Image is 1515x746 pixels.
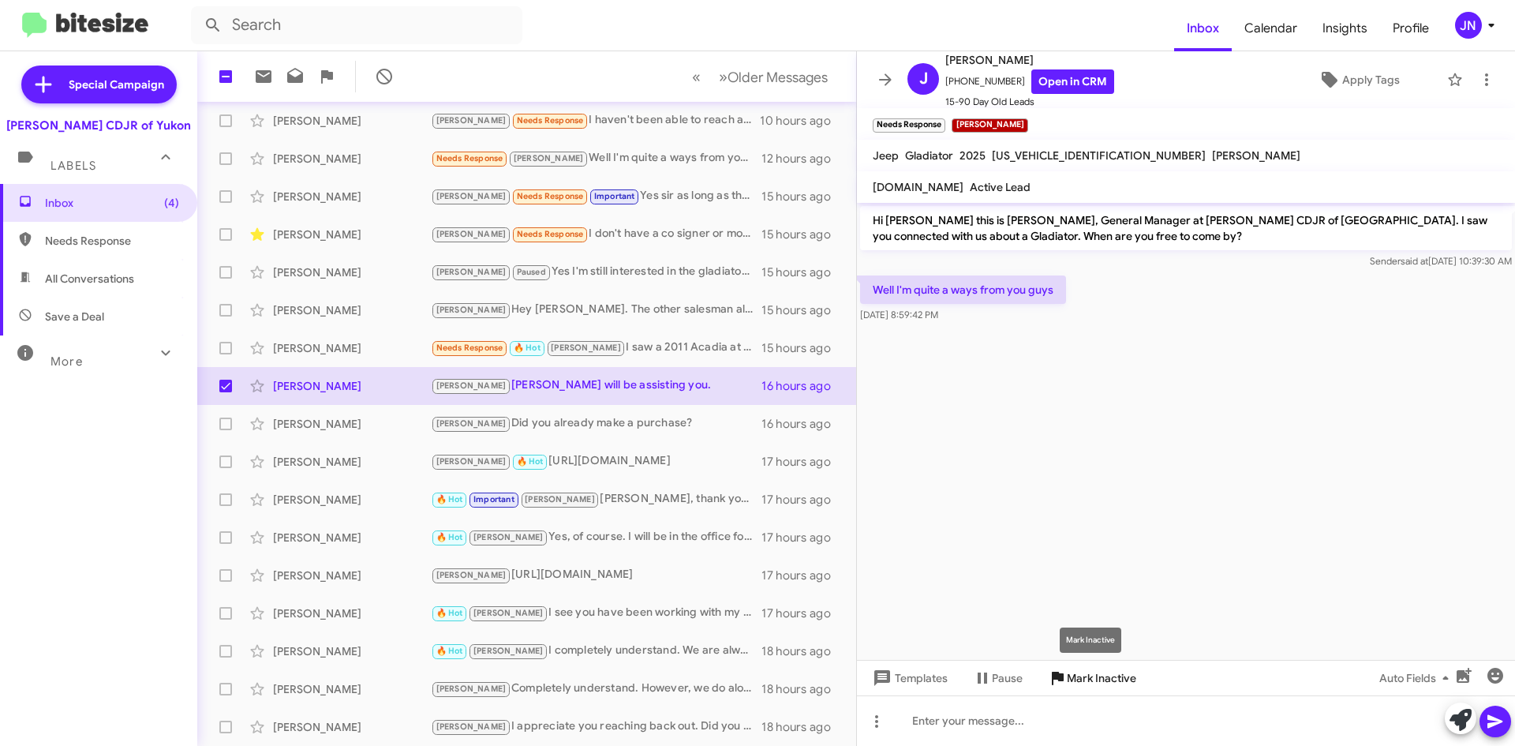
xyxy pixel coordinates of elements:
[1067,664,1136,692] span: Mark Inactive
[761,454,844,470] div: 17 hours ago
[761,719,844,735] div: 18 hours ago
[436,153,503,163] span: Needs Response
[719,67,728,87] span: »
[436,115,507,126] span: [PERSON_NAME]
[857,664,960,692] button: Templates
[517,191,584,201] span: Needs Response
[431,452,761,470] div: [URL][DOMAIN_NAME]
[45,309,104,324] span: Save a Deal
[761,568,844,583] div: 17 hours ago
[273,264,431,280] div: [PERSON_NAME]
[431,566,761,584] div: [URL][DOMAIN_NAME]
[760,113,844,129] div: 10 hours ago
[970,180,1031,194] span: Active Lead
[761,530,844,545] div: 17 hours ago
[551,343,621,353] span: [PERSON_NAME]
[992,664,1023,692] span: Pause
[952,118,1027,133] small: [PERSON_NAME]
[436,608,463,618] span: 🔥 Hot
[273,530,431,545] div: [PERSON_NAME]
[436,380,507,391] span: [PERSON_NAME]
[683,61,710,93] button: Previous
[431,225,761,243] div: I don't have a co signer or money down, and although I'm about to be caught up on my payments on ...
[431,718,761,736] div: I appreciate you reaching back out. Did you end up making a purchase or are you just putting car ...
[45,233,179,249] span: Needs Response
[761,643,844,659] div: 18 hours ago
[50,354,83,369] span: More
[436,229,507,239] span: [PERSON_NAME]
[431,111,760,129] div: I haven't been able to reach anyone yet.
[273,643,431,659] div: [PERSON_NAME]
[436,456,507,467] span: [PERSON_NAME]
[1442,12,1498,39] button: JN
[960,664,1035,692] button: Pause
[431,604,761,622] div: I see you have been working with my salesman [PERSON_NAME] possibly interested in getting into a ...
[860,309,938,321] span: [DATE] 8:59:42 PM
[436,305,507,315] span: [PERSON_NAME]
[436,267,507,277] span: [PERSON_NAME]
[431,680,761,698] div: Completely understand. However, we do alot of business out of state and more than capable to help...
[191,6,522,44] input: Search
[436,722,507,732] span: [PERSON_NAME]
[1380,6,1442,51] span: Profile
[431,263,761,281] div: Yes I'm still interested in the gladiator or can be an older jeep . Is there any way I can do the...
[436,646,463,656] span: 🔥 Hot
[514,153,584,163] span: [PERSON_NAME]
[873,148,899,163] span: Jeep
[1277,66,1439,94] button: Apply Tags
[1232,6,1310,51] a: Calendar
[273,189,431,204] div: [PERSON_NAME]
[761,151,844,167] div: 12 hours ago
[1455,12,1482,39] div: JN
[273,681,431,697] div: [PERSON_NAME]
[273,719,431,735] div: [PERSON_NAME]
[945,94,1114,110] span: 15-90 Day Old Leads
[431,414,761,433] div: Did you already make a purchase?
[6,118,191,133] div: [PERSON_NAME] CDJR of Yukon
[992,148,1206,163] span: [US_VEHICLE_IDENTIFICATION_NUMBER]
[45,271,134,287] span: All Conversations
[761,227,844,242] div: 15 hours ago
[1401,255,1428,267] span: said at
[436,532,463,542] span: 🔥 Hot
[431,149,761,167] div: Well I'm quite a ways from you guys
[436,684,507,694] span: [PERSON_NAME]
[1174,6,1232,51] a: Inbox
[761,378,844,394] div: 16 hours ago
[761,492,844,508] div: 17 hours ago
[273,302,431,318] div: [PERSON_NAME]
[873,180,963,194] span: [DOMAIN_NAME]
[761,681,844,697] div: 18 hours ago
[1060,628,1121,653] div: Mark Inactive
[273,113,431,129] div: [PERSON_NAME]
[873,118,945,133] small: Needs Response
[273,492,431,508] div: [PERSON_NAME]
[692,67,701,87] span: «
[273,151,431,167] div: [PERSON_NAME]
[517,267,546,277] span: Paused
[164,195,179,211] span: (4)
[1035,664,1149,692] button: Mark Inactive
[473,494,514,504] span: Important
[761,416,844,432] div: 16 hours ago
[1342,66,1400,94] span: Apply Tags
[473,646,544,656] span: [PERSON_NAME]
[1379,664,1455,692] span: Auto Fields
[919,66,928,92] span: J
[1367,664,1468,692] button: Auto Fields
[1310,6,1380,51] span: Insights
[50,159,96,173] span: Labels
[431,490,761,508] div: [PERSON_NAME], thank you for your response. Looks like you had came in and worked with my salesma...
[525,494,595,504] span: [PERSON_NAME]
[761,302,844,318] div: 15 hours ago
[1031,69,1114,94] a: Open in CRM
[1370,255,1512,267] span: Sender [DATE] 10:39:30 AM
[45,195,179,211] span: Inbox
[436,494,463,504] span: 🔥 Hot
[517,115,584,126] span: Needs Response
[761,340,844,356] div: 15 hours ago
[21,66,177,103] a: Special Campaign
[945,51,1114,69] span: [PERSON_NAME]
